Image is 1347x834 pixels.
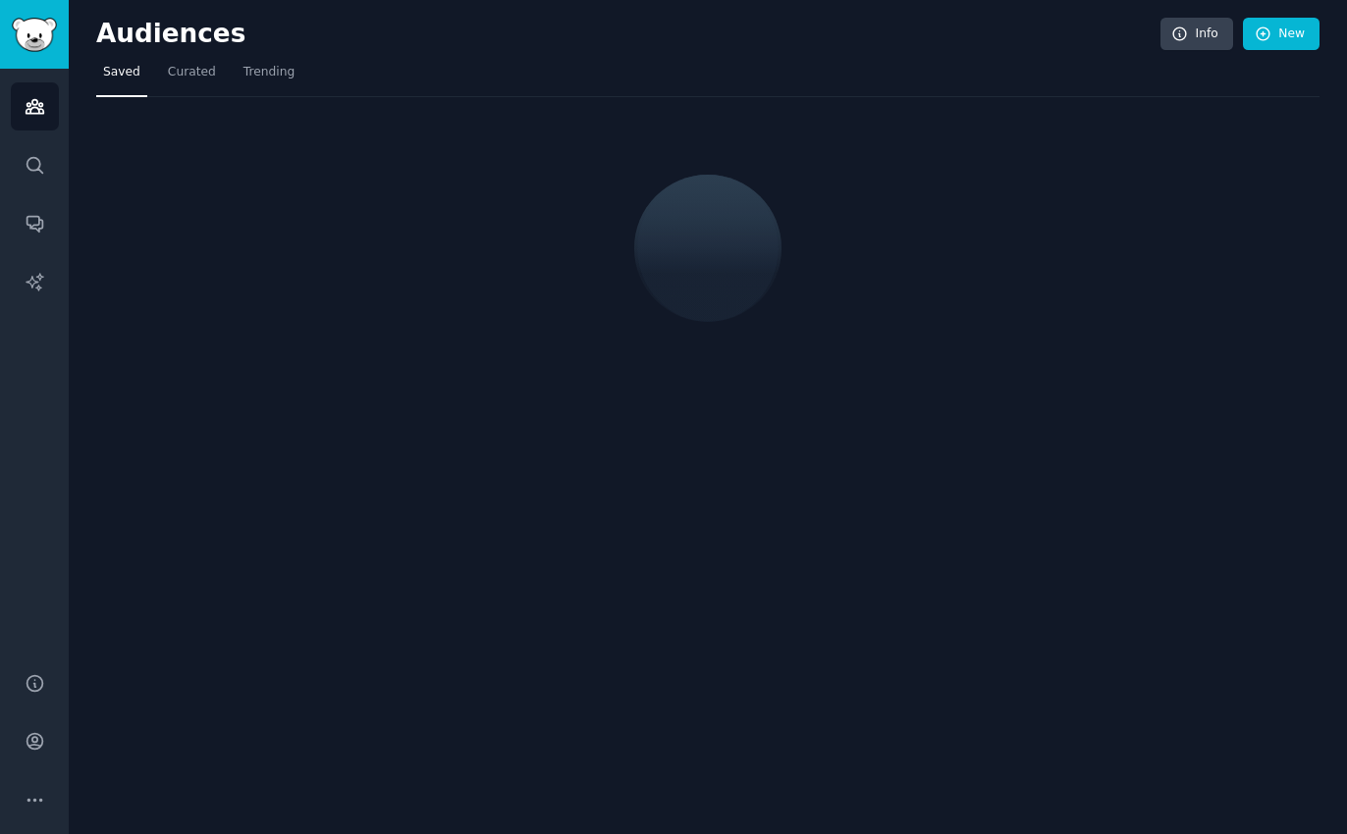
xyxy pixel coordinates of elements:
[96,19,1160,50] h2: Audiences
[237,57,301,97] a: Trending
[103,64,140,81] span: Saved
[12,18,57,52] img: GummySearch logo
[1160,18,1233,51] a: Info
[161,57,223,97] a: Curated
[243,64,295,81] span: Trending
[96,57,147,97] a: Saved
[168,64,216,81] span: Curated
[1243,18,1320,51] a: New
